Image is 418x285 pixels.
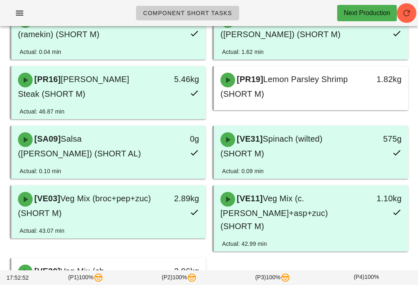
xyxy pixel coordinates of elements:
div: 0g [161,132,199,145]
div: 575g [364,132,402,145]
div: 5.46kg [161,73,199,86]
div: (P2) 100% [133,271,226,284]
span: Spinach (wilted) (SHORT M) [220,134,322,158]
div: 1.10kg [364,192,402,205]
div: 2.89kg [161,192,199,205]
div: Actual: 42.99 min [222,239,267,248]
div: (P1) 100% [39,271,132,284]
span: Salsa ([PERSON_NAME]) (SHORT AL) [18,134,141,158]
span: [VE03] [33,194,60,203]
div: Next Production [344,8,390,18]
div: Actual: 46.87 min [20,107,64,116]
span: Component Short Tasks [143,10,232,16]
span: Veg Mix (broc+pep+zuc) (SHORT M) [18,194,151,218]
span: [VE11] [235,194,263,203]
div: Actual: 1.62 min [222,47,264,56]
div: 1.82kg [364,73,402,86]
div: (P3) 100% [226,271,320,284]
span: [VE30] [33,267,60,276]
div: 2.96kg [161,265,199,278]
div: Actual: 0.09 min [222,167,264,176]
div: (P4) 100% [320,271,413,284]
div: Actual: 0.10 min [20,167,61,176]
span: [VE31] [235,134,263,143]
a: Component Short Tasks [136,6,239,20]
span: [PR19] [235,75,263,84]
div: 17:52:52 [5,272,39,284]
span: Veg Mix (c.[PERSON_NAME]+asp+zuc) (SHORT M) [220,194,328,231]
div: Actual: 0.04 min [20,47,61,56]
span: [PR16] [33,75,61,84]
div: Actual: 43.07 min [20,226,64,235]
span: [SA09] [33,134,61,143]
span: [PERSON_NAME] Steak (SHORT M) [18,75,129,98]
span: Lemon Parsley Shrimp (SHORT M) [220,75,348,98]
